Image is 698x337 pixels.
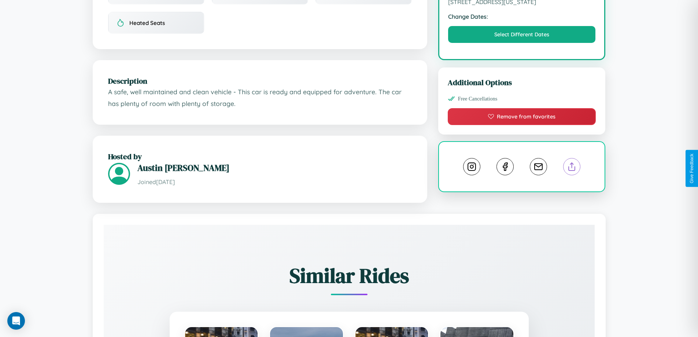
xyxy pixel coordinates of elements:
[458,96,498,102] span: Free Cancellations
[7,312,25,330] div: Open Intercom Messenger
[137,177,412,187] p: Joined [DATE]
[129,19,165,26] span: Heated Seats
[108,151,412,162] h2: Hosted by
[108,76,412,86] h2: Description
[108,86,412,109] p: A safe, well maintained and clean vehicle - This car is ready and equipped for adventure. The car...
[448,108,596,125] button: Remove from favorites
[448,77,596,88] h3: Additional Options
[448,13,596,20] strong: Change Dates:
[448,26,596,43] button: Select Different Dates
[129,261,569,290] h2: Similar Rides
[689,154,694,183] div: Give Feedback
[137,162,412,174] h3: Austin [PERSON_NAME]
